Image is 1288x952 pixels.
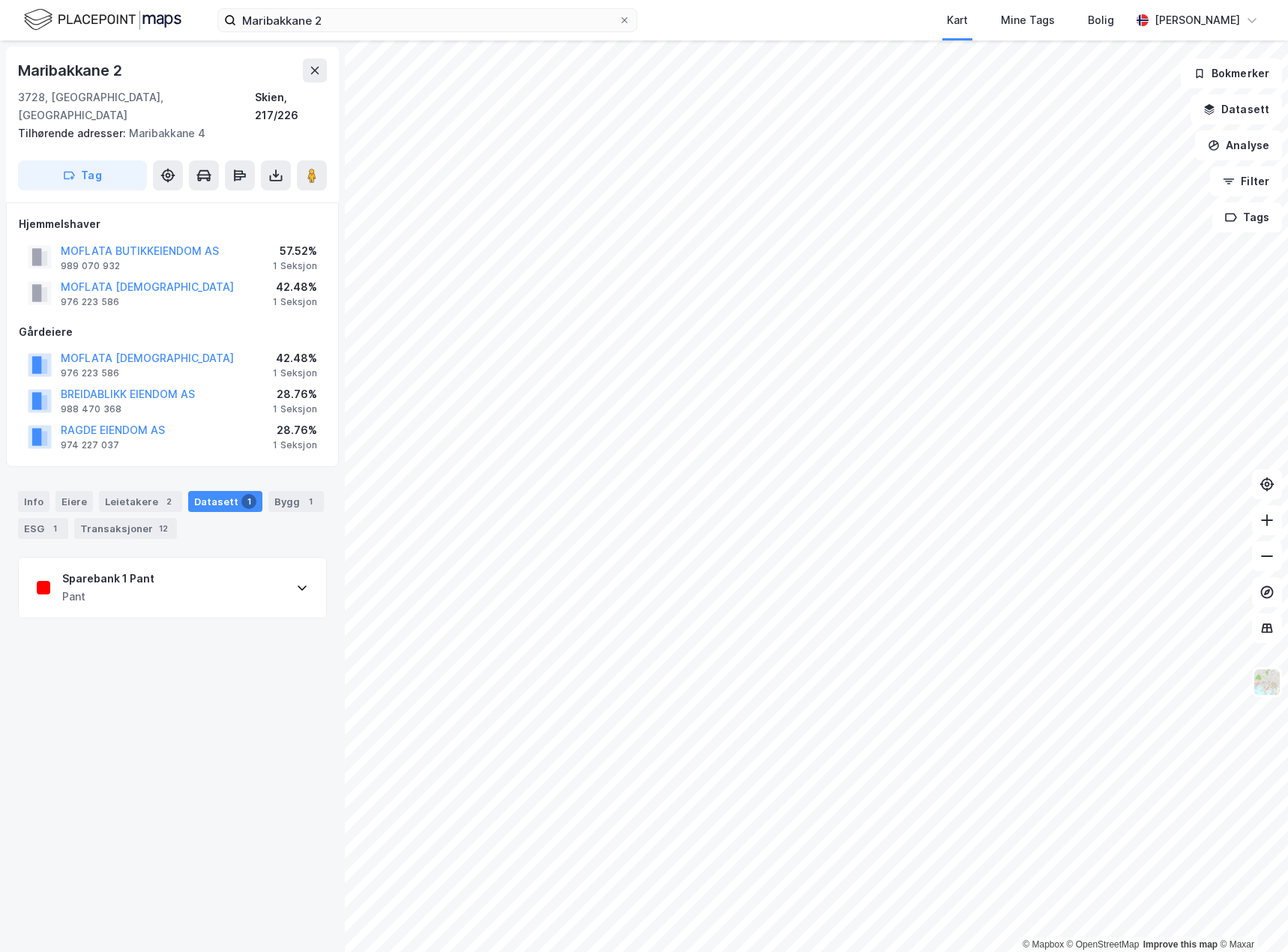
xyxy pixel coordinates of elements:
a: Mapbox [1023,939,1064,950]
div: Transaksjoner [74,518,177,539]
div: Pant [62,588,154,606]
div: 976 223 586 [61,367,119,379]
div: 42.48% [273,349,317,367]
div: 12 [156,521,171,536]
div: ESG [18,518,68,539]
div: Bolig [1088,11,1114,29]
div: 1 [241,494,256,509]
div: 976 223 586 [61,296,119,308]
div: 988 470 368 [61,403,121,415]
div: Mine Tags [1001,11,1055,29]
div: Leietakere [99,491,182,512]
img: Z [1253,668,1281,696]
div: 1 Seksjon [273,439,317,451]
button: Datasett [1191,94,1282,124]
div: 1 Seksjon [273,403,317,415]
span: Tilhørende adresser: [18,127,129,139]
input: Søk på adresse, matrikkel, gårdeiere, leietakere eller personer [236,9,619,31]
div: [PERSON_NAME] [1155,11,1240,29]
div: 974 227 037 [61,439,119,451]
div: 42.48% [273,278,317,296]
div: Info [18,491,49,512]
button: Tag [18,160,147,190]
div: Kart [947,11,968,29]
div: Sparebank 1 Pant [62,570,154,588]
a: Improve this map [1143,939,1218,950]
div: Skien, 217/226 [255,88,327,124]
div: 57.52% [273,242,317,260]
div: 1 [303,494,318,509]
div: 28.76% [273,421,317,439]
div: Datasett [188,491,262,512]
div: 989 070 932 [61,260,120,272]
iframe: Chat Widget [1213,880,1288,952]
div: Bygg [268,491,324,512]
div: Gårdeiere [19,323,326,341]
button: Tags [1212,202,1282,232]
button: Bokmerker [1181,58,1282,88]
div: 1 Seksjon [273,296,317,308]
div: 1 Seksjon [273,260,317,272]
div: 1 [47,521,62,536]
div: 2 [161,494,176,509]
div: Eiere [55,491,93,512]
img: logo.f888ab2527a4732fd821a326f86c7f29.svg [24,7,181,33]
a: OpenStreetMap [1067,939,1140,950]
div: 3728, [GEOGRAPHIC_DATA], [GEOGRAPHIC_DATA] [18,88,255,124]
button: Analyse [1195,130,1282,160]
div: Hjemmelshaver [19,215,326,233]
div: Maribakkane 2 [18,58,124,82]
div: 1 Seksjon [273,367,317,379]
div: 28.76% [273,385,317,403]
div: Maribakkane 4 [18,124,315,142]
button: Filter [1210,166,1282,196]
